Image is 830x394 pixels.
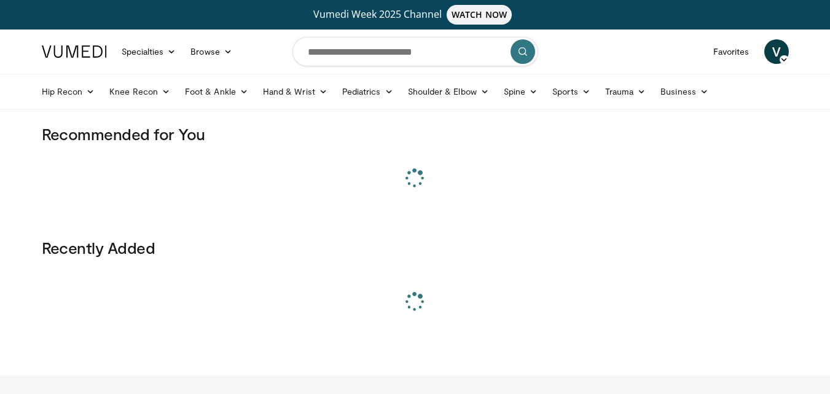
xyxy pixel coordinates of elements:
span: WATCH NOW [447,5,512,25]
a: Foot & Ankle [178,79,256,104]
a: Favorites [706,39,757,64]
a: Specialties [114,39,184,64]
h3: Recently Added [42,238,789,258]
a: Sports [545,79,598,104]
a: Browse [183,39,240,64]
h3: Recommended for You [42,124,789,144]
img: VuMedi Logo [42,45,107,58]
a: Hand & Wrist [256,79,335,104]
input: Search topics, interventions [292,37,538,66]
a: Spine [496,79,545,104]
a: Knee Recon [102,79,178,104]
a: Business [653,79,716,104]
a: Pediatrics [335,79,401,104]
a: Vumedi Week 2025 ChannelWATCH NOW [44,5,787,25]
a: Trauma [598,79,654,104]
a: Shoulder & Elbow [401,79,496,104]
a: V [764,39,789,64]
a: Hip Recon [34,79,103,104]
